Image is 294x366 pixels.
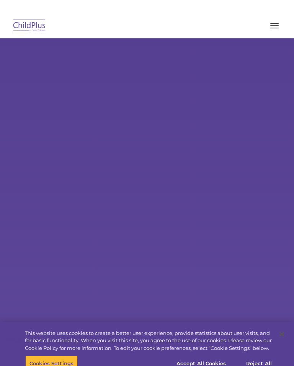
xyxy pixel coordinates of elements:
button: Reject All [235,342,283,358]
div: This website uses cookies to create a better user experience, provide statistics about user visit... [25,316,273,339]
button: Accept All Cookies [172,342,230,358]
img: ChildPlus by Procare Solutions [11,3,47,21]
button: Cookies Settings [25,342,78,358]
button: Close [273,312,290,329]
